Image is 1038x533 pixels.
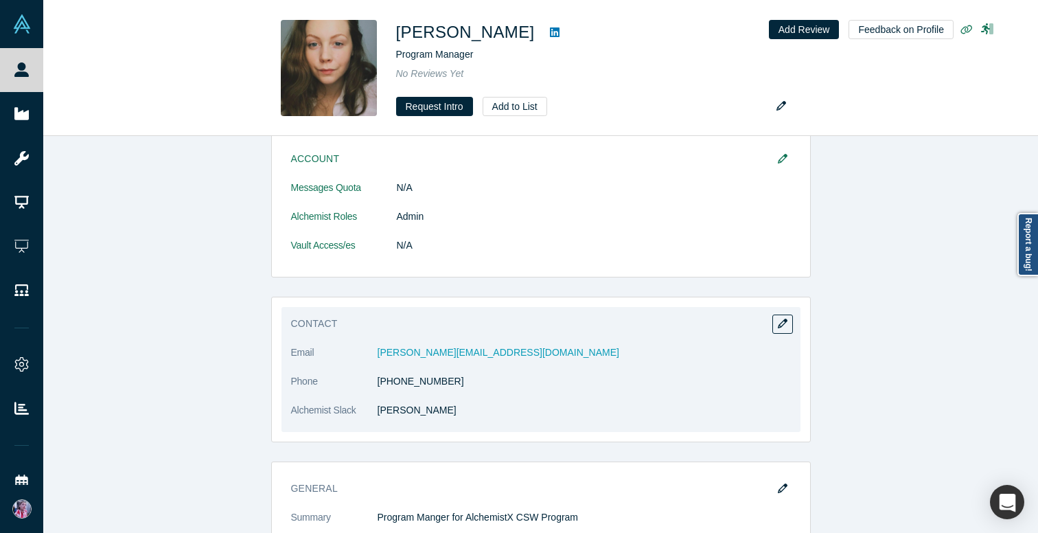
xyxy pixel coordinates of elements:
a: [PERSON_NAME][EMAIL_ADDRESS][DOMAIN_NAME] [378,347,619,358]
p: Program Manger for AlchemistX CSW Program [378,510,791,525]
h3: Contact [291,317,772,331]
button: Feedback on Profile [849,20,954,39]
button: Add Review [769,20,840,39]
dt: Alchemist Slack [291,403,378,432]
dd: Admin [397,209,791,224]
dt: Phone [291,374,378,403]
h3: Account [291,152,772,166]
dt: Vault Access/es [291,238,397,267]
a: Report a bug! [1017,213,1038,276]
button: Add to List [483,97,547,116]
h1: [PERSON_NAME] [396,20,535,45]
button: Request Intro [396,97,473,116]
a: [PHONE_NUMBER] [378,376,464,387]
h3: General [291,481,772,496]
span: Program Manager [396,49,474,60]
img: Alex Miguel's Account [12,499,32,519]
span: No Reviews Yet [396,68,464,79]
dd: N/A [397,238,791,253]
img: Alchemist Vault Logo [12,14,32,34]
dt: Messages Quota [291,181,397,209]
dd: [PERSON_NAME] [378,403,791,418]
img: Shannon Gavrilchuk's Profile Image [281,20,377,116]
dt: Email [291,345,378,374]
dt: Alchemist Roles [291,209,397,238]
dd: N/A [397,181,791,195]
